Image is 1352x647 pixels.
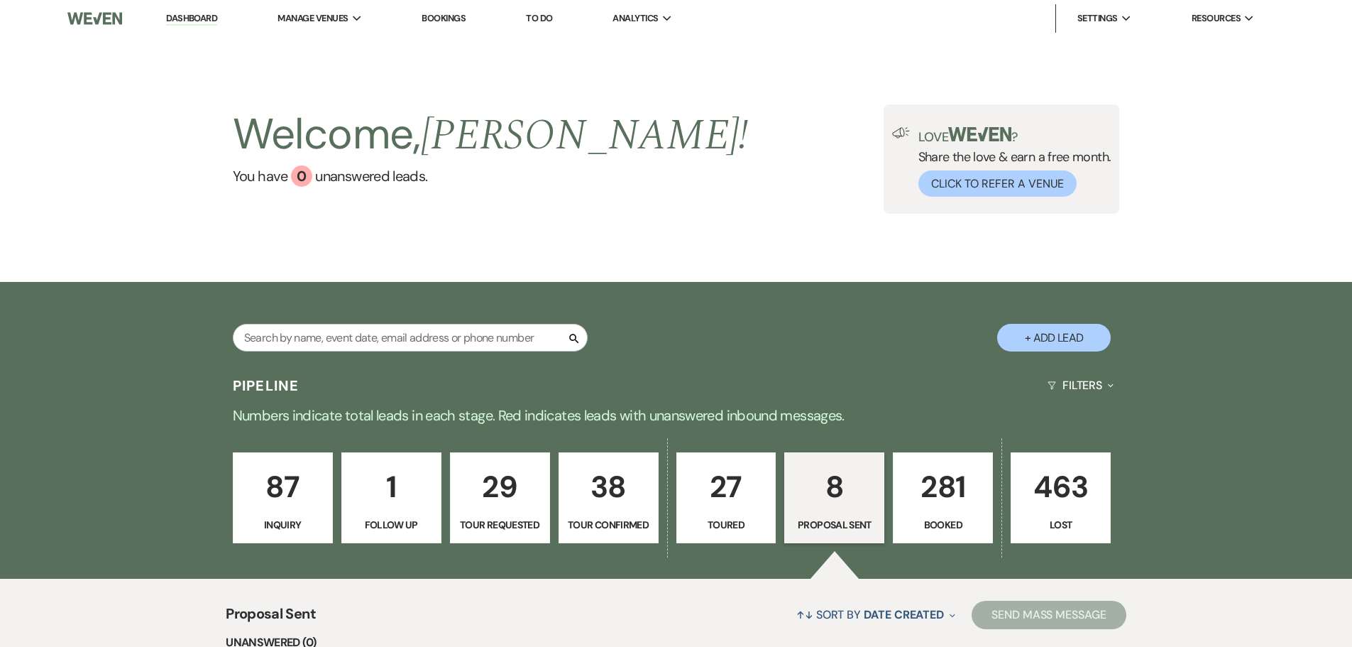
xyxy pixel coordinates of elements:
[422,12,466,24] a: Bookings
[67,4,121,33] img: Weven Logo
[612,11,658,26] span: Analytics
[796,607,813,622] span: ↑↓
[166,12,217,26] a: Dashboard
[1020,517,1101,533] p: Lost
[351,463,432,511] p: 1
[450,452,550,543] a: 29Tour Requested
[948,127,1011,141] img: weven-logo-green.svg
[568,463,649,511] p: 38
[233,324,588,352] input: Search by name, event date, email address or phone number
[421,103,749,168] span: [PERSON_NAME] !
[1077,11,1118,26] span: Settings
[793,517,875,533] p: Proposal Sent
[676,452,776,543] a: 27Toured
[893,452,993,543] a: 281Booked
[233,452,333,543] a: 87Inquiry
[233,104,749,165] h2: Welcome,
[791,596,961,634] button: Sort By Date Created
[1011,452,1111,543] a: 463Lost
[351,517,432,533] p: Follow Up
[242,517,324,533] p: Inquiry
[910,127,1111,197] div: Share the love & earn a free month.
[864,607,944,622] span: Date Created
[233,376,299,396] h3: Pipeline
[784,452,884,543] a: 8Proposal Sent
[568,517,649,533] p: Tour Confirmed
[226,603,316,634] span: Proposal Sent
[686,463,767,511] p: 27
[1020,463,1101,511] p: 463
[459,463,541,511] p: 29
[559,452,659,543] a: 38Tour Confirmed
[892,127,910,138] img: loud-speaker-illustration.svg
[1042,366,1119,404] button: Filters
[233,165,749,187] a: You have 0 unanswered leads.
[526,12,552,24] a: To Do
[1192,11,1241,26] span: Resources
[242,463,324,511] p: 87
[793,463,875,511] p: 8
[459,517,541,533] p: Tour Requested
[902,517,984,533] p: Booked
[291,165,312,187] div: 0
[972,601,1126,629] button: Send Mass Message
[902,463,984,511] p: 281
[341,452,441,543] a: 1Follow Up
[918,127,1111,143] p: Love ?
[997,324,1111,352] button: + Add Lead
[165,404,1187,427] p: Numbers indicate total leads in each stage. Red indicates leads with unanswered inbound messages.
[277,11,348,26] span: Manage Venues
[918,170,1077,197] button: Click to Refer a Venue
[686,517,767,533] p: Toured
